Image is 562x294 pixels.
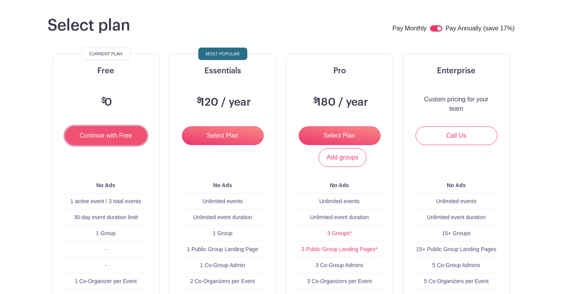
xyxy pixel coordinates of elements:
h5: Free [62,66,150,76]
b: No Ads [96,182,115,188]
span: 2 Co-Organizers per Event [190,278,255,284]
span: $ [101,97,106,104]
input: Continue with Free [65,126,147,145]
a: Call Us [416,126,497,145]
a: 3 Public Group Landing Pages* [301,246,377,252]
span: 5 Co-Group Admins [432,262,480,268]
span: 15+ Public Group Landing Pages [416,246,497,252]
span: - [105,246,107,252]
span: 1 Group [96,230,116,236]
span: Unlimited events [319,198,360,204]
span: Unlimited event duration [310,214,369,220]
label: Pay Monthly [393,24,427,34]
a: 3 Groups* [327,230,352,236]
b: No Ads [447,182,465,188]
span: 1 Group [213,230,233,236]
span: 3 Co-Group Admins [315,262,363,268]
span: $ [313,97,318,104]
input: Select Plan [182,126,264,145]
h3: 0 [99,96,112,109]
span: - [105,262,107,268]
span: 1 Co-Group Admin [200,262,245,268]
label: Pay Annually (save 17%) [446,24,515,34]
span: Most Popular [206,49,240,58]
span: 1 Public Group Landing Page [187,246,258,252]
h5: Pro [296,66,384,76]
span: Unlimited event duration [427,214,486,220]
h3: 180 / year [311,96,368,109]
span: Current Plan [89,49,122,58]
h3: 120 / year [195,96,251,109]
b: No Ads [330,182,349,188]
span: Unlimited events [436,198,477,204]
span: $ [197,97,202,104]
b: No Ads [213,182,232,188]
span: Unlimited events [203,198,243,204]
h5: Enterprise [412,66,500,76]
span: Unlimited event duration [193,214,252,220]
span: 15+ Groups [442,230,471,236]
h1: Select plan [48,16,130,35]
span: 1 Co-Organizer per Event [75,278,137,284]
input: Select Plan [299,126,381,145]
span: 30-day event duration limit [74,214,137,220]
p: Custom pricing for your team [422,95,491,113]
a: Add groups [319,148,367,167]
span: 1 active event / 3 total events [70,198,141,204]
h5: Essentials [179,66,267,76]
span: 3 Co-Organizers per Event [307,278,372,284]
span: 5 Co-Organizers per Event [424,278,489,284]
